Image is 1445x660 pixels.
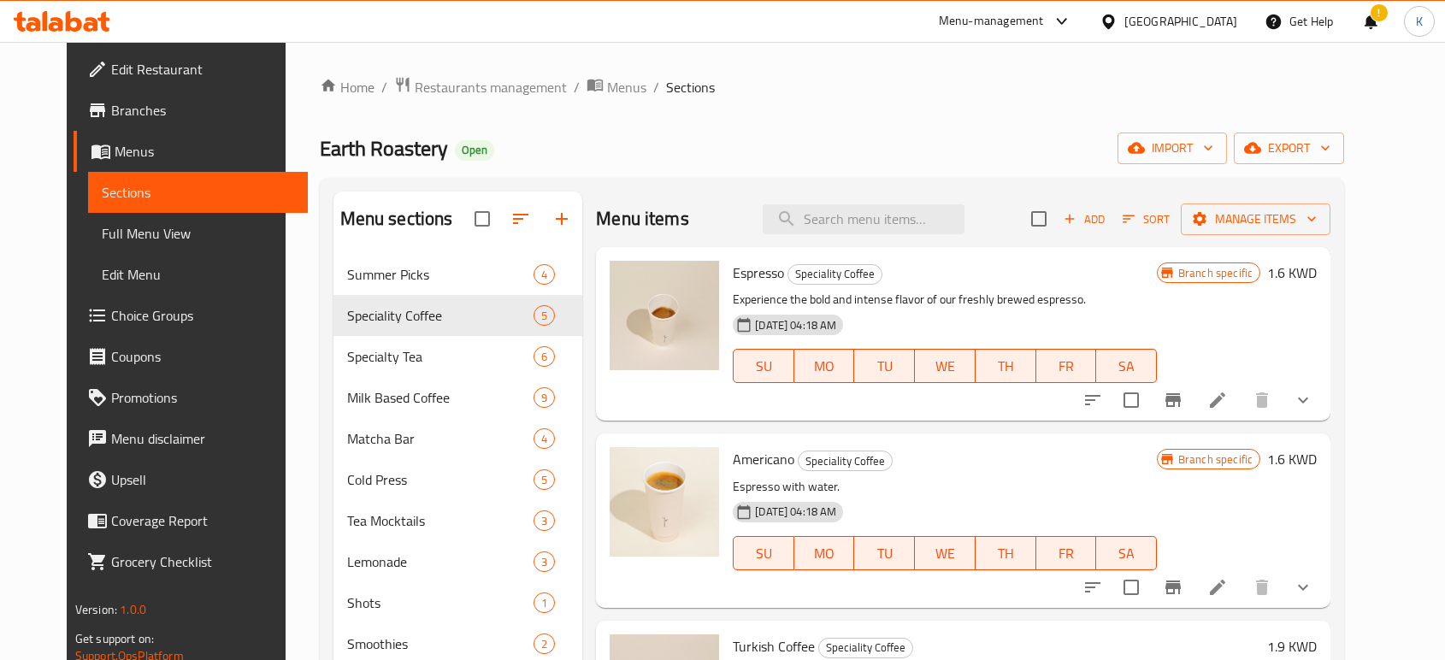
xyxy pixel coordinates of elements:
[1153,380,1194,421] button: Branch-specific-item
[534,510,555,531] div: items
[861,541,908,566] span: TU
[534,387,555,408] div: items
[1131,138,1213,159] span: import
[541,198,582,239] button: Add section
[111,346,294,367] span: Coupons
[748,504,843,520] span: [DATE] 04:18 AM
[120,598,146,621] span: 1.0.0
[922,541,969,566] span: WE
[347,264,534,285] div: Summer Picks
[320,129,448,168] span: Earth Roastery
[733,536,794,570] button: SU
[818,638,913,658] div: Speciality Coffee
[1096,536,1157,570] button: SA
[347,305,534,326] span: Speciality Coffee
[74,295,308,336] a: Choice Groups
[534,472,554,488] span: 5
[1072,567,1113,608] button: sort-choices
[534,267,554,283] span: 4
[340,206,453,232] h2: Menu sections
[534,390,554,406] span: 9
[333,500,583,541] div: Tea Mocktails3
[1103,354,1150,379] span: SA
[1124,12,1237,31] div: [GEOGRAPHIC_DATA]
[788,264,882,284] span: Speciality Coffee
[1061,209,1107,229] span: Add
[534,551,555,572] div: items
[607,77,646,97] span: Menus
[763,204,964,234] input: search
[102,223,294,244] span: Full Menu View
[854,536,915,570] button: TU
[587,76,646,98] a: Menus
[1194,209,1317,230] span: Manage items
[333,295,583,336] div: Speciality Coffee5
[534,346,555,367] div: items
[1234,133,1344,164] button: export
[1036,536,1097,570] button: FR
[102,182,294,203] span: Sections
[347,592,534,613] span: Shots
[534,554,554,570] span: 3
[1057,206,1112,233] span: Add item
[111,510,294,531] span: Coverage Report
[733,446,794,472] span: Americano
[455,140,494,161] div: Open
[1207,577,1228,598] a: Edit menu item
[976,536,1036,570] button: TH
[1416,12,1423,31] span: K
[347,469,534,490] span: Cold Press
[861,354,908,379] span: TU
[75,598,117,621] span: Version:
[74,131,308,172] a: Menus
[534,513,554,529] span: 3
[333,418,583,459] div: Matcha Bar4
[333,541,583,582] div: Lemonade3
[1096,349,1157,383] button: SA
[500,198,541,239] span: Sort sections
[801,354,848,379] span: MO
[75,628,154,650] span: Get support on:
[1171,265,1259,281] span: Branch specific
[534,264,555,285] div: items
[740,354,787,379] span: SU
[1113,382,1149,418] span: Select to update
[915,536,976,570] button: WE
[787,264,882,285] div: Speciality Coffee
[347,551,534,572] span: Lemonade
[111,551,294,572] span: Grocery Checklist
[111,387,294,408] span: Promotions
[976,349,1036,383] button: TH
[733,289,1157,310] p: Experience the bold and intense flavor of our freshly brewed espresso.
[596,206,689,232] h2: Menu items
[1267,634,1317,658] h6: 1.9 KWD
[1103,541,1150,566] span: SA
[653,77,659,97] li: /
[1171,451,1259,468] span: Branch specific
[74,418,308,459] a: Menu disclaimer
[320,77,375,97] a: Home
[115,141,294,162] span: Menus
[1293,577,1313,598] svg: Show Choices
[464,201,500,237] span: Select all sections
[1181,203,1330,235] button: Manage items
[347,510,534,531] span: Tea Mocktails
[88,254,308,295] a: Edit Menu
[102,264,294,285] span: Edit Menu
[111,59,294,80] span: Edit Restaurant
[1043,541,1090,566] span: FR
[1036,349,1097,383] button: FR
[794,349,855,383] button: MO
[347,633,534,654] span: Smoothies
[74,336,308,377] a: Coupons
[88,213,308,254] a: Full Menu View
[819,638,912,657] span: Speciality Coffee
[534,305,555,326] div: items
[534,636,554,652] span: 2
[1242,567,1283,608] button: delete
[801,541,848,566] span: MO
[347,387,534,408] span: Milk Based Coffee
